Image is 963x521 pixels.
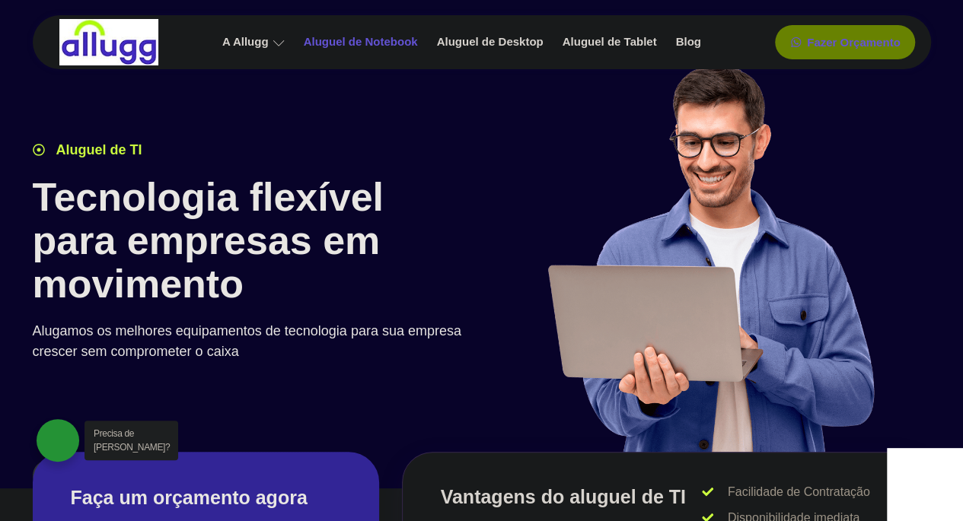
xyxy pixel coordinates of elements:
p: Alugamos os melhores equipamentos de tecnologia para sua empresa crescer sem comprometer o caixa [33,321,474,362]
span: Fazer Orçamento [807,37,901,48]
span: Aluguel de TI [53,140,142,160]
h1: Tecnologia flexível para empresas em movimento [33,176,474,307]
a: Aluguel de Notebook [296,29,429,56]
h3: Vantagens do aluguel de TI [441,483,703,512]
a: Fazer Orçamento [775,25,916,59]
a: Aluguel de Desktop [429,29,555,56]
h2: Faça um orçamento agora [71,485,341,510]
img: locação de TI é Allugg [59,19,158,65]
img: aluguel de ti para startups [542,64,878,452]
span: Precisa de [PERSON_NAME]? [94,428,170,453]
a: A Allugg [215,29,296,56]
a: Aluguel de Tablet [555,29,668,56]
iframe: Chat Widget [887,448,963,521]
div: Widget de chat [887,448,963,521]
a: Blog [668,29,712,56]
span: Facilidade de Contratação [724,483,870,501]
